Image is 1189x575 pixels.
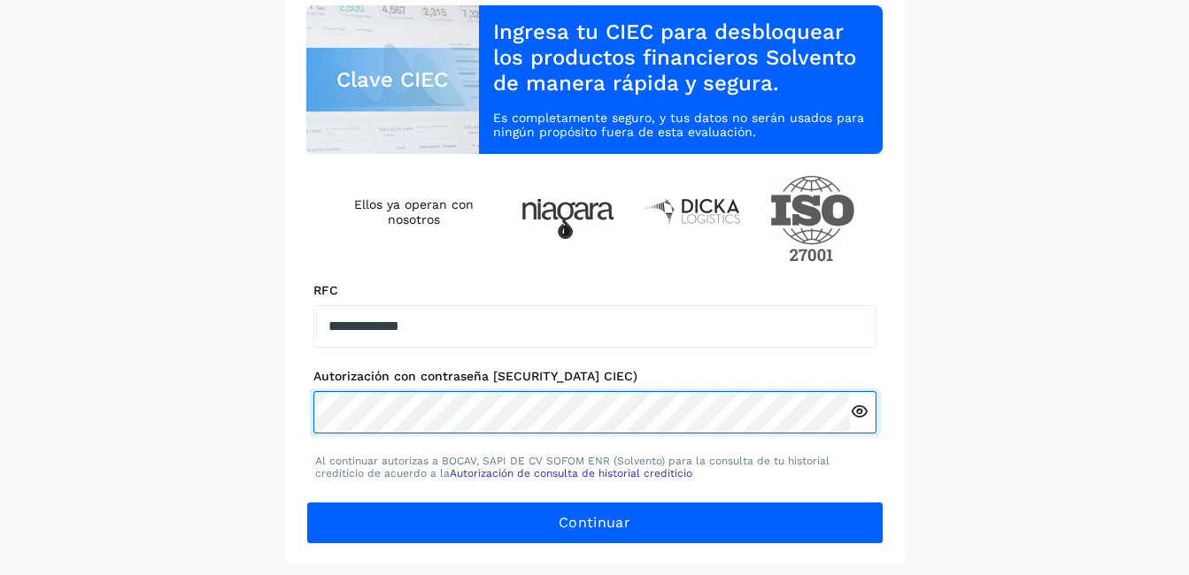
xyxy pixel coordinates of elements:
label: Autorización con contraseña [SECURITY_DATA] CIEC) [313,369,876,384]
div: Clave CIEC [306,48,480,111]
a: Autorización de consulta de historial crediticio [450,467,692,479]
button: Continuar [306,502,884,544]
label: RFC [313,283,876,298]
p: Es completamente seguro, y tus datos no serán usados para ningún propósito fuera de esta evaluación. [493,111,869,141]
span: Continuar [559,513,630,533]
img: Niagara [521,199,614,239]
h3: Ingresa tu CIEC para desbloquear los productos financieros Solvento de manera rápida y segura. [493,19,869,96]
p: Al continuar autorizas a BOCAV, SAPI DE CV SOFOM ENR (Solvento) para la consulta de tu historial ... [315,455,875,480]
img: Dicka logistics [643,196,742,226]
h4: Ellos ya operan con nosotros [335,197,493,227]
img: ISO [770,175,855,262]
